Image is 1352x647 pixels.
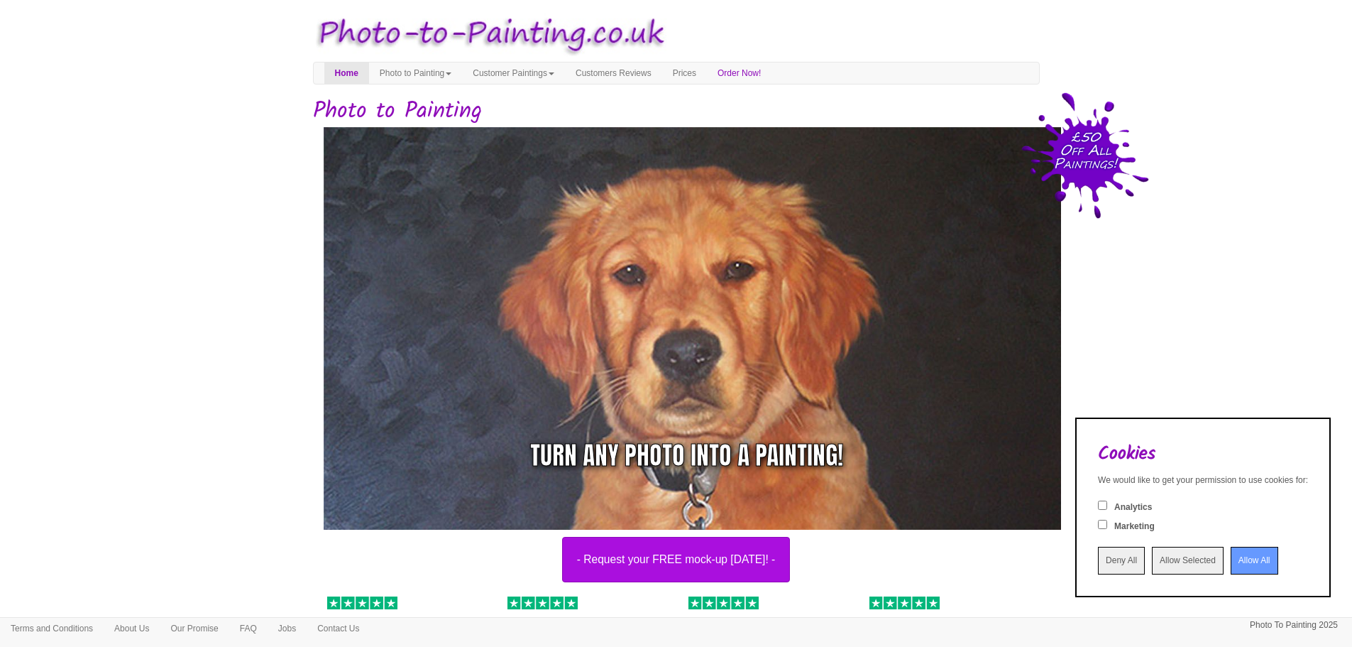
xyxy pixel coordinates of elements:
input: Allow Selected [1152,547,1224,575]
img: 5 of out 5 stars [869,597,940,609]
a: Jobs [268,618,307,639]
label: Marketing [1114,521,1155,533]
a: Contact Us [307,618,370,639]
p: Excellent service [688,614,848,629]
a: Order Now! [707,62,771,84]
img: dog.jpg [324,127,1072,542]
p: Photo To Painting 2025 [1250,618,1338,633]
img: 5 of out 5 stars [507,597,578,609]
p: 1st class service from start to finish… [869,614,1029,629]
a: FAQ [229,618,268,639]
h2: Cookies [1098,444,1308,464]
input: Allow All [1231,547,1278,575]
a: Prices [662,62,707,84]
a: - Request your FREE mock-up [DATE]! - [302,127,1050,582]
p: The complete service was superb from… [327,614,487,643]
img: 5 of out 5 stars [327,597,397,609]
div: Turn any photo into a painting! [530,437,843,474]
a: Our Promise [160,618,229,639]
a: Photo to Painting [369,62,462,84]
img: 50 pound price drop [1021,92,1149,219]
h1: Photo to Painting [313,99,1040,124]
label: Analytics [1114,501,1152,513]
button: - Request your FREE mock-up [DATE]! - [562,537,791,582]
a: Home [324,62,369,84]
p: Wonderful company to deal with [507,614,667,629]
img: 5 of out 5 stars [688,597,759,609]
a: About Us [104,618,160,639]
a: Customer Paintings [462,62,565,84]
input: Deny All [1098,547,1145,575]
a: Customers Reviews [565,62,662,84]
div: We would like to get your permission to use cookies for: [1098,474,1308,486]
img: Photo to Painting [306,7,669,62]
